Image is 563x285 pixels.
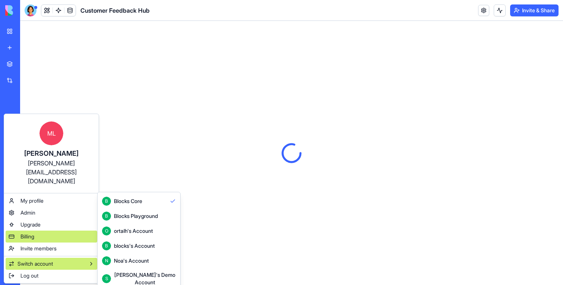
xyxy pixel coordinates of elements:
span: Log out [20,272,38,279]
span: Switch account [18,260,53,267]
div: [PERSON_NAME] [12,148,91,159]
span: Billing [20,233,34,240]
span: Invite members [20,245,57,252]
a: Upgrade [6,219,97,231]
div: [PERSON_NAME][EMAIL_ADDRESS][DOMAIN_NAME] [12,159,91,186]
a: Admin [6,207,97,219]
span: Upgrade [20,221,41,228]
a: Billing [6,231,97,243]
span: My profile [20,197,44,205]
a: My profile [6,195,97,207]
a: Invite members [6,243,97,254]
span: Admin [20,209,35,216]
a: ML[PERSON_NAME][PERSON_NAME][EMAIL_ADDRESS][DOMAIN_NAME] [6,115,97,191]
span: ML [39,121,63,145]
